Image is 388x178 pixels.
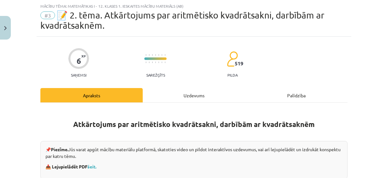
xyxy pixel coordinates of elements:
[143,88,245,102] div: Uzdevums
[245,88,348,102] div: Palīdzība
[51,146,68,152] strong: Piezīme.
[227,73,238,77] p: pilda
[149,54,149,56] img: icon-short-line-57e1e144782c952c97e751825c79c345078a6d821885a25fce030b3d8c18986b.svg
[40,10,324,31] span: 📝 2. tēma. Atkārtojums par aritmētisko kvadrātsakni, darbībām ar kvadrātsaknēm.
[45,146,343,159] p: 📌 Jūs varat apgūt mācību materiālu platformā, skatoties video un pildot interaktīvos uzdevumus, v...
[155,54,156,56] img: icon-short-line-57e1e144782c952c97e751825c79c345078a6d821885a25fce030b3d8c18986b.svg
[77,56,81,65] div: 6
[152,62,153,63] img: icon-short-line-57e1e144782c952c97e751825c79c345078a6d821885a25fce030b3d8c18986b.svg
[40,11,55,19] span: #3
[40,4,348,8] div: Mācību tēma: Matemātikas i - 12. klases 1. ieskaites mācību materiāls (ab)
[87,164,96,169] a: šeit.
[81,54,86,58] span: XP
[73,120,315,129] strong: Atkārtojums par aritmētisko kvadrātsakni, darbībām ar kvadrātsaknēm
[146,73,165,77] p: Sarežģīts
[4,26,7,30] img: icon-close-lesson-0947bae3869378f0d4975bcd49f059093ad1ed9edebbc8119c70593378902aed.svg
[158,62,159,63] img: icon-short-line-57e1e144782c952c97e751825c79c345078a6d821885a25fce030b3d8c18986b.svg
[152,54,153,56] img: icon-short-line-57e1e144782c952c97e751825c79c345078a6d821885a25fce030b3d8c18986b.svg
[235,61,243,66] span: 519
[155,62,156,63] img: icon-short-line-57e1e144782c952c97e751825c79c345078a6d821885a25fce030b3d8c18986b.svg
[227,51,238,67] img: students-c634bb4e5e11cddfef0936a35e636f08e4e9abd3cc4e673bd6f9a4125e45ecb1.svg
[40,88,143,102] div: Apraksts
[158,54,159,56] img: icon-short-line-57e1e144782c952c97e751825c79c345078a6d821885a25fce030b3d8c18986b.svg
[45,164,97,169] strong: 📥 Lejupielādēt PDF
[68,73,89,77] p: Saņemsi
[149,62,149,63] img: icon-short-line-57e1e144782c952c97e751825c79c345078a6d821885a25fce030b3d8c18986b.svg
